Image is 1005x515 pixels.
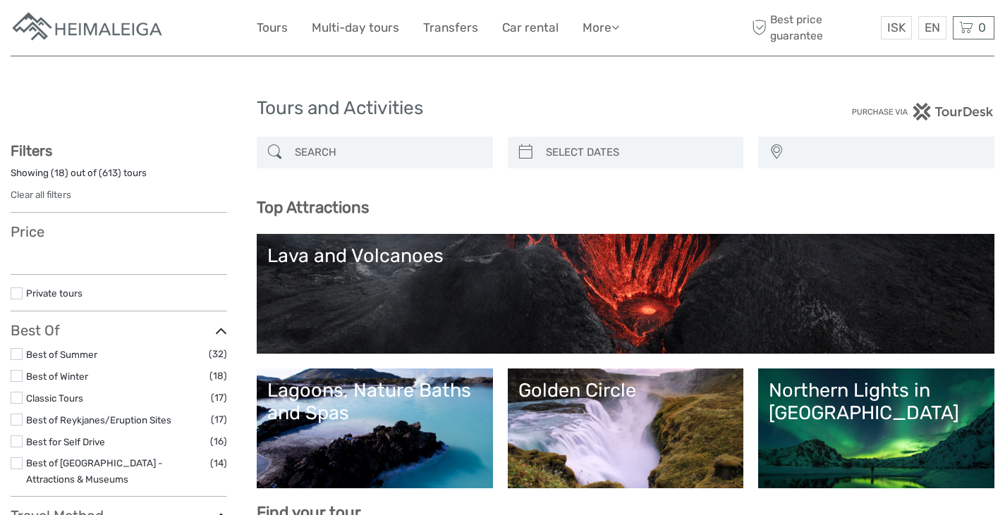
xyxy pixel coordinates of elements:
[502,18,559,38] a: Car rental
[267,379,482,425] div: Lagoons, Nature Baths and Spas
[851,103,994,120] img: PurchaseViaTourDesk.png
[257,198,369,217] b: Top Attractions
[257,97,749,120] h1: Tours and Activities
[54,166,65,180] label: 18
[26,349,97,360] a: Best of Summer
[11,166,227,188] div: Showing ( ) out of ( ) tours
[518,379,733,478] a: Golden Circle
[918,16,946,39] div: EN
[26,457,163,485] a: Best of [GEOGRAPHIC_DATA] - Attractions & Museums
[769,379,984,478] a: Northern Lights in [GEOGRAPHIC_DATA]
[312,18,399,38] a: Multi-day tours
[210,455,227,471] span: (14)
[267,379,482,478] a: Lagoons, Nature Baths and Spas
[11,11,166,45] img: Apartments in Reykjavik
[257,18,288,38] a: Tours
[209,368,227,384] span: (18)
[423,18,478,38] a: Transfers
[887,20,906,35] span: ISK
[267,244,984,343] a: Lava and Volcanoes
[210,433,227,449] span: (16)
[11,142,52,159] strong: Filters
[518,379,733,402] div: Golden Circle
[976,20,988,35] span: 0
[26,371,88,382] a: Best of Winter
[748,12,877,43] span: Best price guarantee
[11,322,227,339] h3: Best Of
[26,436,105,447] a: Best for Self Drive
[11,223,227,240] h3: Price
[540,140,737,165] input: SELECT DATES
[26,414,171,426] a: Best of Reykjanes/Eruption Sites
[289,140,486,165] input: SEARCH
[211,390,227,406] span: (17)
[583,18,619,38] a: More
[26,392,83,404] a: Classic Tours
[26,287,83,299] a: Private tours
[769,379,984,425] div: Northern Lights in [GEOGRAPHIC_DATA]
[209,346,227,362] span: (32)
[102,166,118,180] label: 613
[11,189,71,200] a: Clear all filters
[211,411,227,428] span: (17)
[267,244,984,267] div: Lava and Volcanoes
